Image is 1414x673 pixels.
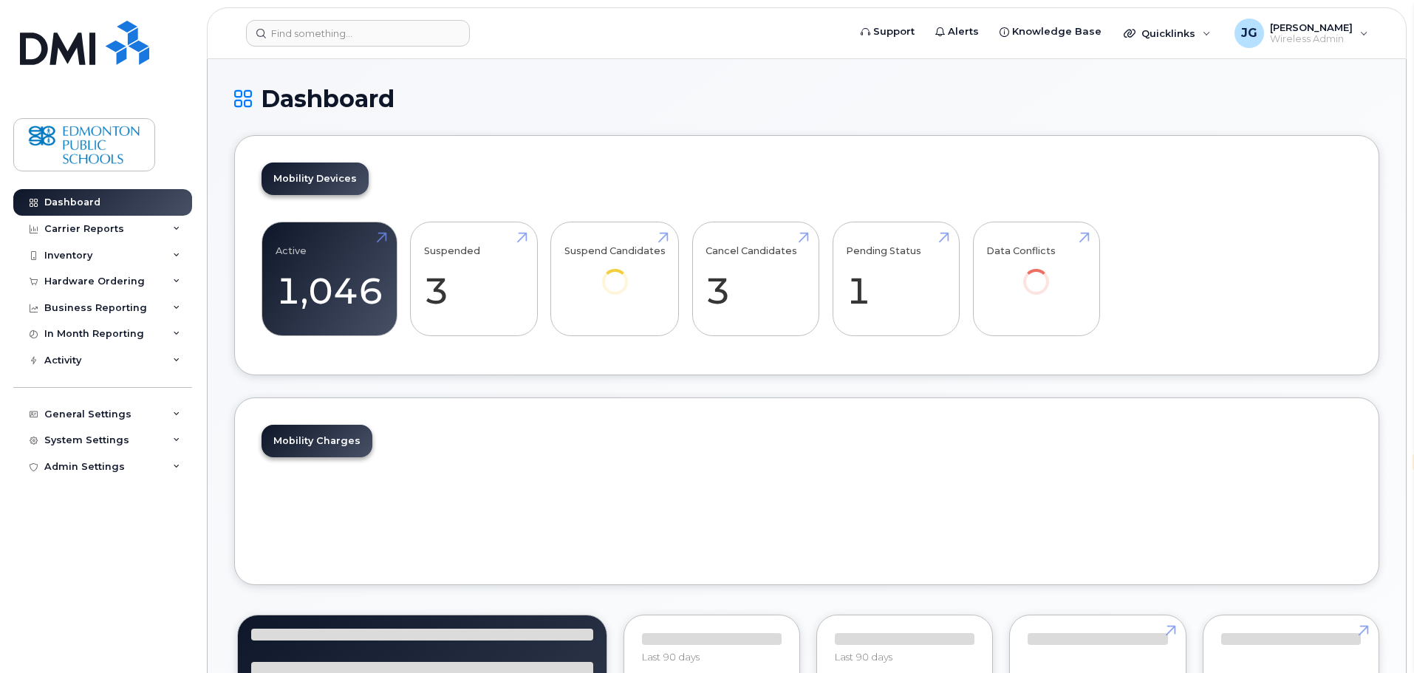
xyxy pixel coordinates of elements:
[986,230,1086,315] a: Data Conflicts
[642,651,700,663] span: Last 90 days
[276,230,383,328] a: Active 1,046
[234,86,1379,112] h1: Dashboard
[564,230,666,315] a: Suspend Candidates
[846,230,946,328] a: Pending Status 1
[706,230,805,328] a: Cancel Candidates 3
[262,425,372,457] a: Mobility Charges
[262,163,369,195] a: Mobility Devices
[424,230,524,328] a: Suspended 3
[835,651,892,663] span: Last 90 days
